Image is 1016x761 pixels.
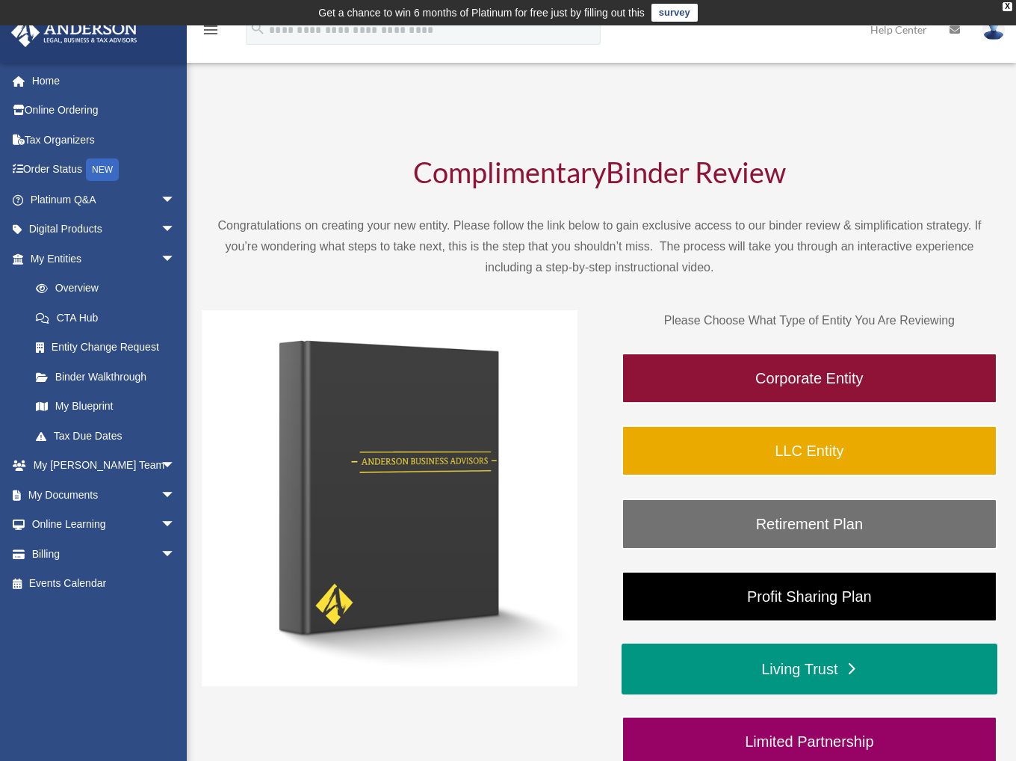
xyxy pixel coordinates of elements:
[10,244,198,274] a: My Entitiesarrow_drop_down
[161,539,190,570] span: arrow_drop_down
[413,155,606,189] span: Complimentary
[161,185,190,215] span: arrow_drop_down
[622,571,997,622] a: Profit Sharing Plan
[202,21,220,39] i: menu
[10,569,198,599] a: Events Calendar
[21,274,198,304] a: Overview
[622,353,997,404] a: Corporate Entity
[10,451,198,481] a: My [PERSON_NAME] Teamarrow_drop_down
[606,155,786,189] span: Binder Review
[86,158,119,181] div: NEW
[10,66,198,96] a: Home
[21,362,190,392] a: Binder Walkthrough
[250,20,266,37] i: search
[21,333,198,363] a: Entity Change Request
[10,155,198,185] a: Order StatusNEW
[622,499,997,549] a: Retirement Plan
[161,244,190,274] span: arrow_drop_down
[622,425,997,476] a: LLC Entity
[318,4,645,22] div: Get a chance to win 6 months of Platinum for free just by filling out this
[202,215,997,278] p: Congratulations on creating your new entity. Please follow the link below to gain exclusive acces...
[21,392,198,422] a: My Blueprint
[651,4,698,22] a: survey
[982,19,1005,40] img: User Pic
[10,480,198,510] a: My Documentsarrow_drop_down
[1003,2,1012,11] div: close
[10,185,198,215] a: Platinum Q&Aarrow_drop_down
[10,215,198,244] a: Digital Productsarrow_drop_down
[10,125,198,155] a: Tax Organizers
[10,539,198,569] a: Billingarrow_drop_down
[161,480,190,511] span: arrow_drop_down
[202,26,220,39] a: menu
[161,510,190,540] span: arrow_drop_down
[161,215,190,245] span: arrow_drop_down
[622,310,997,331] p: Please Choose What Type of Entity You Are Reviewing
[10,510,198,540] a: Online Learningarrow_drop_down
[622,644,997,694] a: Living Trust
[21,303,198,333] a: CTA Hub
[10,96,198,126] a: Online Ordering
[21,421,198,451] a: Tax Due Dates
[161,451,190,481] span: arrow_drop_down
[7,18,142,47] img: Anderson Advisors Platinum Portal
